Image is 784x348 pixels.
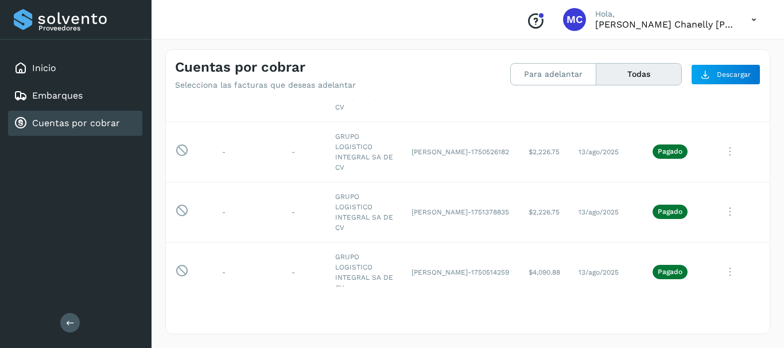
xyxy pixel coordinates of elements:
[596,64,681,85] button: Todas
[32,90,83,101] a: Embarques
[569,122,643,182] td: 13/ago/2025
[282,242,326,302] td: -
[402,242,519,302] td: [PERSON_NAME]-1750514259
[658,208,682,216] p: Pagado
[8,83,142,108] div: Embarques
[402,182,519,242] td: [PERSON_NAME]-1751378835
[595,19,733,30] p: Monica Chanelly Pérez Avendaño
[38,24,138,32] p: Proveedores
[511,64,596,85] button: Para adelantar
[569,182,643,242] td: 13/ago/2025
[213,242,282,302] td: -
[213,182,282,242] td: -
[519,182,569,242] td: $2,226.75
[282,182,326,242] td: -
[213,122,282,182] td: -
[658,268,682,276] p: Pagado
[32,62,56,73] a: Inicio
[175,59,305,76] h4: Cuentas por cobrar
[658,147,682,155] p: Pagado
[326,242,402,302] td: GRUPO LOGISTICO INTEGRAL SA DE CV
[717,69,751,80] span: Descargar
[519,242,569,302] td: $4,090.88
[8,111,142,136] div: Cuentas por cobrar
[569,242,643,302] td: 13/ago/2025
[282,122,326,182] td: -
[402,122,519,182] td: [PERSON_NAME]-1750526182
[32,118,120,128] a: Cuentas por cobrar
[326,122,402,182] td: GRUPO LOGISTICO INTEGRAL SA DE CV
[8,56,142,81] div: Inicio
[691,64,760,85] button: Descargar
[519,122,569,182] td: $2,226.75
[595,9,733,19] p: Hola,
[326,182,402,242] td: GRUPO LOGISTICO INTEGRAL SA DE CV
[175,80,356,90] p: Selecciona las facturas que deseas adelantar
